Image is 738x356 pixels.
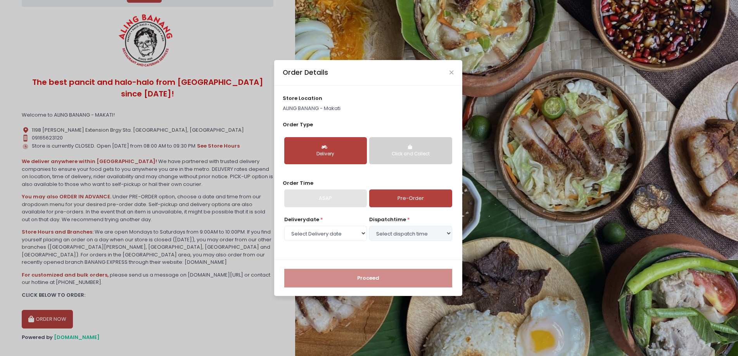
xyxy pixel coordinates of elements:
[449,71,453,74] button: Close
[283,121,313,128] span: Order Type
[283,95,322,102] span: store location
[375,151,446,158] div: Click and Collect
[283,105,453,112] p: ALING BANANG - Makati
[283,67,328,77] div: Order Details
[290,151,361,158] div: Delivery
[369,189,452,207] a: Pre-Order
[369,137,452,164] button: Click and Collect
[283,179,313,187] span: Order Time
[284,137,367,164] button: Delivery
[369,216,406,223] span: dispatch time
[284,216,319,223] span: Delivery date
[284,269,452,287] button: Proceed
